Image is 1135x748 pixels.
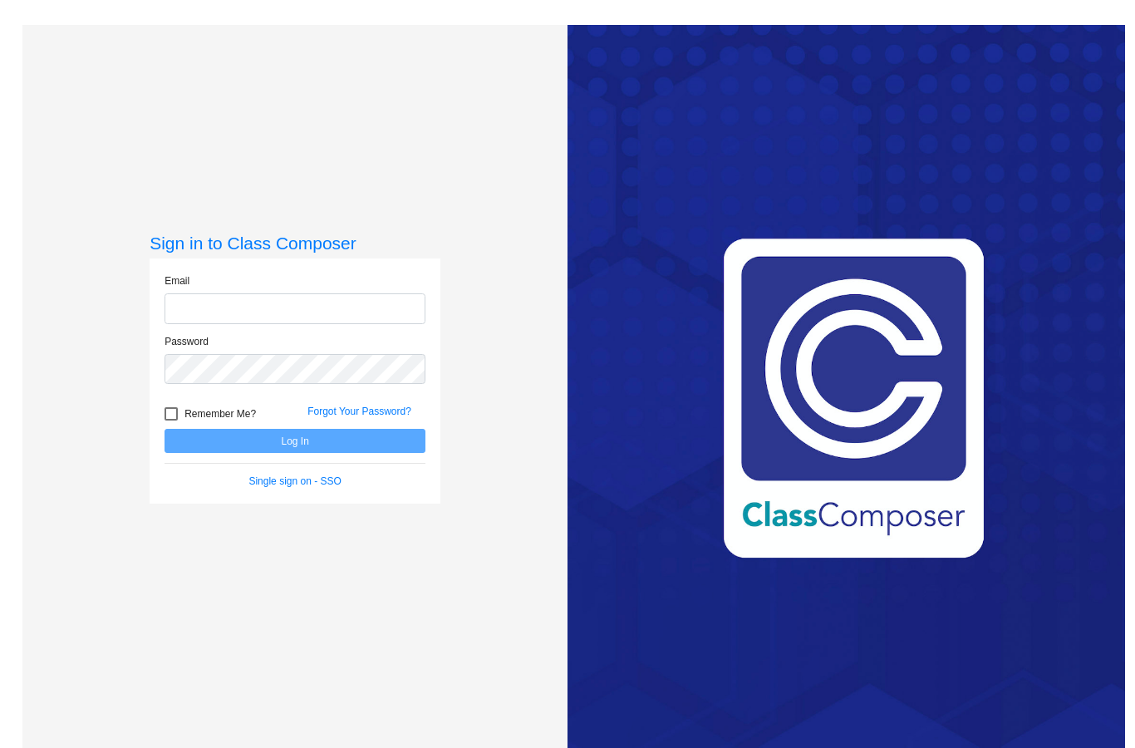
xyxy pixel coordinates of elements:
h3: Sign in to Class Composer [150,233,440,253]
a: Single sign on - SSO [248,475,341,487]
label: Password [165,334,209,349]
a: Forgot Your Password? [307,406,411,417]
span: Remember Me? [184,404,256,424]
button: Log In [165,429,425,453]
label: Email [165,273,189,288]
